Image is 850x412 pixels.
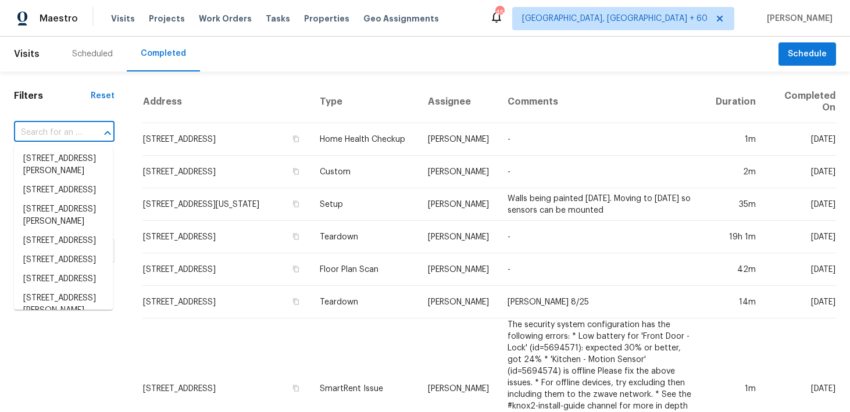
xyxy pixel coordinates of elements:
button: Copy Address [291,134,301,144]
td: [PERSON_NAME] [419,221,498,253]
td: Walls being painted [DATE]. Moving to [DATE] so sensors can be mounted [498,188,706,221]
span: [PERSON_NAME] [762,13,833,24]
button: Close [99,125,116,141]
td: 1m [706,123,765,156]
td: [STREET_ADDRESS] [142,286,310,318]
button: Copy Address [291,231,301,242]
td: 2m [706,156,765,188]
button: Schedule [778,42,836,66]
td: 42m [706,253,765,286]
li: [STREET_ADDRESS][PERSON_NAME] [14,149,113,181]
button: Copy Address [291,264,301,274]
div: Scheduled [72,48,113,60]
button: Copy Address [291,296,301,307]
td: [DATE] [765,156,836,188]
input: Search for an address... [14,124,82,142]
td: Setup [310,188,418,221]
td: [DATE] [765,221,836,253]
th: Type [310,81,418,123]
td: [PERSON_NAME] [419,156,498,188]
span: Visits [14,41,40,67]
th: Completed On [765,81,836,123]
span: Maestro [40,13,78,24]
h1: Filters [14,90,91,102]
span: Schedule [788,47,827,62]
span: Visits [111,13,135,24]
li: [STREET_ADDRESS][PERSON_NAME] [14,200,113,231]
td: [STREET_ADDRESS] [142,253,310,286]
td: [STREET_ADDRESS] [142,123,310,156]
td: [DATE] [765,253,836,286]
li: [STREET_ADDRESS] [14,270,113,289]
div: 451 [495,7,503,19]
td: [DATE] [765,123,836,156]
li: [STREET_ADDRESS] [14,250,113,270]
span: Geo Assignments [363,13,439,24]
td: Floor Plan Scan [310,253,418,286]
th: Assignee [419,81,498,123]
th: Address [142,81,310,123]
td: 35m [706,188,765,221]
td: [PERSON_NAME] 8/25 [498,286,706,318]
td: [DATE] [765,286,836,318]
span: Projects [149,13,185,24]
td: Teardown [310,221,418,253]
td: [PERSON_NAME] [419,123,498,156]
li: [STREET_ADDRESS] [14,181,113,200]
td: 14m [706,286,765,318]
span: Work Orders [199,13,252,24]
span: [GEOGRAPHIC_DATA], [GEOGRAPHIC_DATA] + 60 [522,13,708,24]
div: Completed [141,48,186,59]
span: Properties [304,13,349,24]
td: [STREET_ADDRESS] [142,156,310,188]
td: - [498,221,706,253]
th: Comments [498,81,706,123]
li: [STREET_ADDRESS][PERSON_NAME] [14,289,113,320]
td: Custom [310,156,418,188]
td: - [498,156,706,188]
td: [STREET_ADDRESS][US_STATE] [142,188,310,221]
th: Duration [706,81,765,123]
button: Copy Address [291,166,301,177]
td: 19h 1m [706,221,765,253]
div: Reset [91,90,115,102]
td: - [498,253,706,286]
td: [PERSON_NAME] [419,188,498,221]
td: Teardown [310,286,418,318]
td: Home Health Checkup [310,123,418,156]
li: [STREET_ADDRESS] [14,231,113,250]
td: [PERSON_NAME] [419,286,498,318]
td: [STREET_ADDRESS] [142,221,310,253]
td: [PERSON_NAME] [419,253,498,286]
button: Copy Address [291,383,301,393]
button: Copy Address [291,199,301,209]
td: [DATE] [765,188,836,221]
td: - [498,123,706,156]
span: Tasks [266,15,290,23]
